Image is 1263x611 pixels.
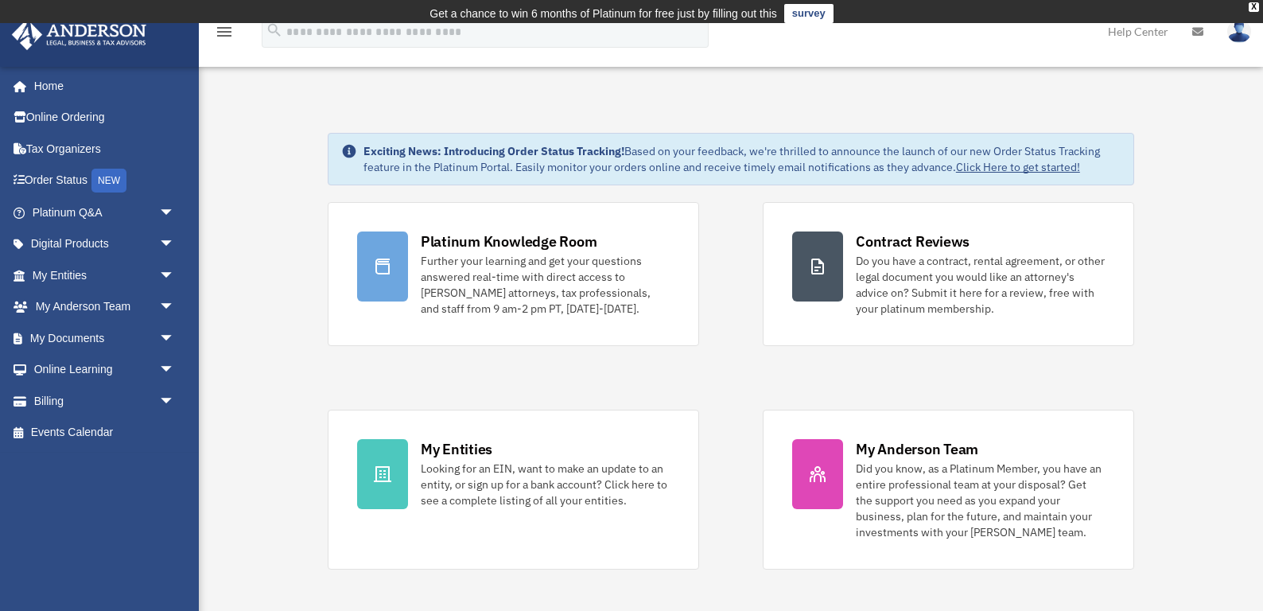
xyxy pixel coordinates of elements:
[1249,2,1259,12] div: close
[266,21,283,39] i: search
[421,461,670,508] div: Looking for an EIN, want to make an update to an entity, or sign up for a bank account? Click her...
[11,322,199,354] a: My Documentsarrow_drop_down
[159,291,191,324] span: arrow_drop_down
[159,228,191,261] span: arrow_drop_down
[215,22,234,41] i: menu
[215,28,234,41] a: menu
[11,228,199,260] a: Digital Productsarrow_drop_down
[159,354,191,387] span: arrow_drop_down
[7,19,151,50] img: Anderson Advisors Platinum Portal
[11,417,199,449] a: Events Calendar
[856,232,970,251] div: Contract Reviews
[856,461,1105,540] div: Did you know, as a Platinum Member, you have an entire professional team at your disposal? Get th...
[11,385,199,417] a: Billingarrow_drop_down
[11,259,199,291] a: My Entitiesarrow_drop_down
[956,160,1080,174] a: Click Here to get started!
[856,253,1105,317] div: Do you have a contract, rental agreement, or other legal document you would like an attorney's ad...
[328,410,699,570] a: My Entities Looking for an EIN, want to make an update to an entity, or sign up for a bank accoun...
[421,439,492,459] div: My Entities
[159,322,191,355] span: arrow_drop_down
[421,253,670,317] div: Further your learning and get your questions answered real-time with direct access to [PERSON_NAM...
[421,232,597,251] div: Platinum Knowledge Room
[11,102,199,134] a: Online Ordering
[363,144,624,158] strong: Exciting News: Introducing Order Status Tracking!
[11,133,199,165] a: Tax Organizers
[763,410,1134,570] a: My Anderson Team Did you know, as a Platinum Member, you have an entire professional team at your...
[784,4,834,23] a: survey
[11,70,191,102] a: Home
[91,169,126,193] div: NEW
[856,439,978,459] div: My Anderson Team
[159,197,191,229] span: arrow_drop_down
[159,259,191,292] span: arrow_drop_down
[11,354,199,386] a: Online Learningarrow_drop_down
[429,4,777,23] div: Get a chance to win 6 months of Platinum for free just by filling out this
[11,197,199,228] a: Platinum Q&Aarrow_drop_down
[363,143,1121,175] div: Based on your feedback, we're thrilled to announce the launch of our new Order Status Tracking fe...
[159,385,191,418] span: arrow_drop_down
[11,291,199,323] a: My Anderson Teamarrow_drop_down
[11,165,199,197] a: Order StatusNEW
[1227,20,1251,43] img: User Pic
[763,202,1134,346] a: Contract Reviews Do you have a contract, rental agreement, or other legal document you would like...
[328,202,699,346] a: Platinum Knowledge Room Further your learning and get your questions answered real-time with dire...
